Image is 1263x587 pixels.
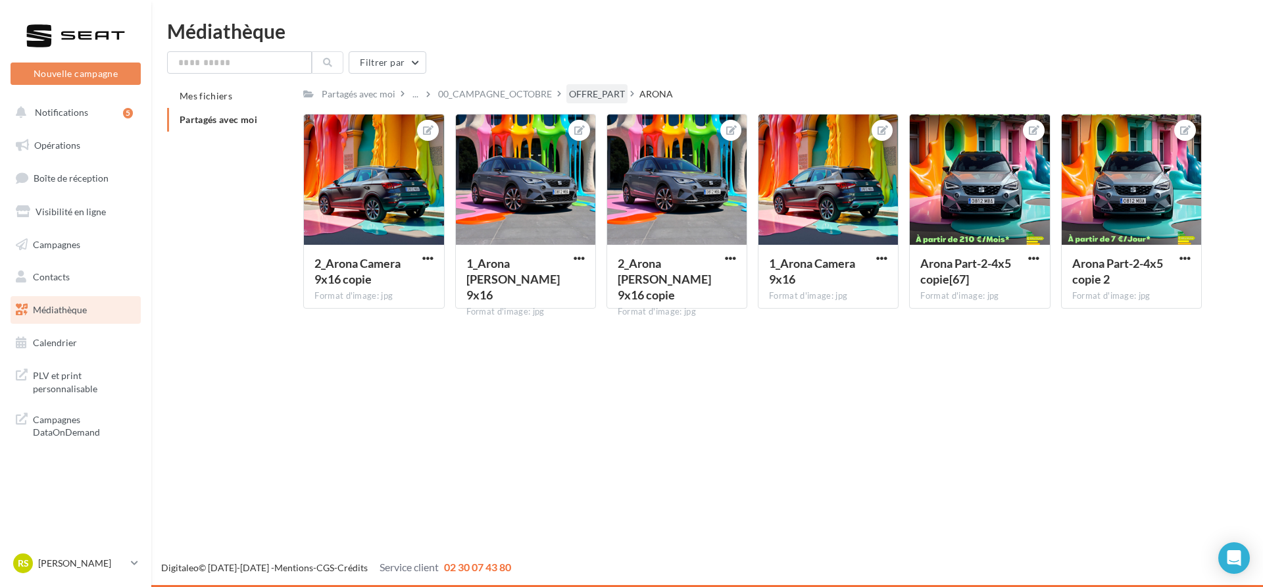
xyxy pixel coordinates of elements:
span: 2_Arona Camera 9x16 copie [314,256,401,286]
div: OFFRE_PART [569,88,625,101]
p: [PERSON_NAME] [38,557,126,570]
span: Visibilité en ligne [36,206,106,217]
a: Calendrier [8,329,143,357]
div: Format d'image: jpg [769,290,887,302]
button: Nouvelle campagne [11,63,141,85]
div: Format d'image: jpg [314,290,433,302]
div: Partagés avec moi [322,88,395,101]
span: Mes fichiers [180,90,232,101]
div: Format d'image: jpg [920,290,1039,302]
a: Crédits [337,562,368,573]
span: 1_Arona Loyer 9x16 [466,256,560,302]
span: © [DATE]-[DATE] - - - [161,562,511,573]
span: Boîte de réception [34,172,109,184]
a: PLV et print personnalisable [8,361,143,400]
span: Campagnes [33,238,80,249]
div: 5 [123,108,133,118]
div: Format d'image: jpg [1072,290,1191,302]
button: Notifications 5 [8,99,138,126]
span: 1_Arona Camera 9x16 [769,256,855,286]
a: Contacts [8,263,143,291]
span: 2_Arona Loyer 9x16 copie [618,256,711,302]
a: Opérations [8,132,143,159]
button: Filtrer par [349,51,426,74]
span: Arona Part-2-4x5 copie[67] [920,256,1011,286]
span: 02 30 07 43 80 [444,561,511,573]
a: CGS [316,562,334,573]
div: ... [410,85,421,103]
a: Boîte de réception [8,164,143,192]
a: Médiathèque [8,296,143,324]
div: 00_CAMPAGNE_OCTOBRE [438,88,552,101]
div: Médiathèque [167,21,1247,41]
a: Visibilité en ligne [8,198,143,226]
div: Format d'image: jpg [466,306,585,318]
span: Contacts [33,271,70,282]
div: ARONA [639,88,673,101]
div: Format d'image: jpg [618,306,736,318]
a: RS [PERSON_NAME] [11,551,141,576]
span: Arona Part-2-4x5 copie 2 [1072,256,1163,286]
span: Médiathèque [33,304,87,315]
span: Notifications [35,107,88,118]
div: Open Intercom Messenger [1218,542,1250,574]
span: Partagés avec moi [180,114,257,125]
a: Digitaleo [161,562,199,573]
span: Service client [380,561,439,573]
a: Campagnes [8,231,143,259]
span: RS [18,557,29,570]
span: PLV et print personnalisable [33,367,136,395]
span: Campagnes DataOnDemand [33,411,136,439]
a: Mentions [274,562,313,573]
span: Opérations [34,140,80,151]
span: Calendrier [33,337,77,348]
a: Campagnes DataOnDemand [8,405,143,444]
